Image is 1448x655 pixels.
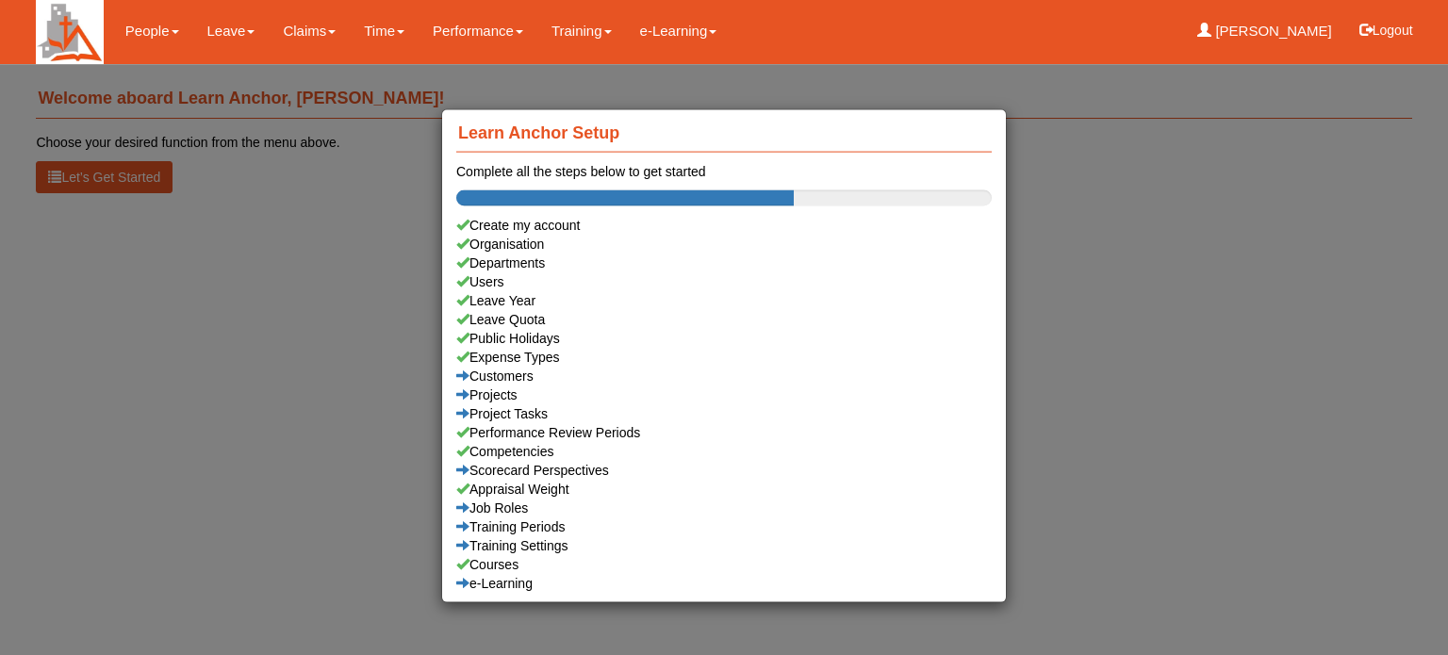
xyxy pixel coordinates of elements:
a: Customers [456,367,992,385]
div: Create my account [456,216,992,235]
a: Expense Types [456,348,992,367]
a: Leave Quota [456,310,992,329]
a: Performance Review Periods [456,423,992,442]
a: Appraisal Weight [456,480,992,499]
a: Projects [456,385,992,404]
a: Scorecard Perspectives [456,461,992,480]
a: Courses [456,555,992,574]
a: Public Holidays [456,329,992,348]
a: Organisation [456,235,992,254]
a: Users [456,272,992,291]
a: Training Settings [456,536,992,555]
a: e-Learning [456,574,992,593]
a: Leave Year [456,291,992,310]
a: Job Roles [456,499,992,517]
iframe: chat widget [1369,580,1429,636]
div: Complete all the steps below to get started [456,162,992,181]
a: Project Tasks [456,404,992,423]
h4: Learn Anchor Setup [456,114,992,153]
a: Competencies [456,442,992,461]
a: Departments [456,254,992,272]
a: Training Periods [456,517,992,536]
